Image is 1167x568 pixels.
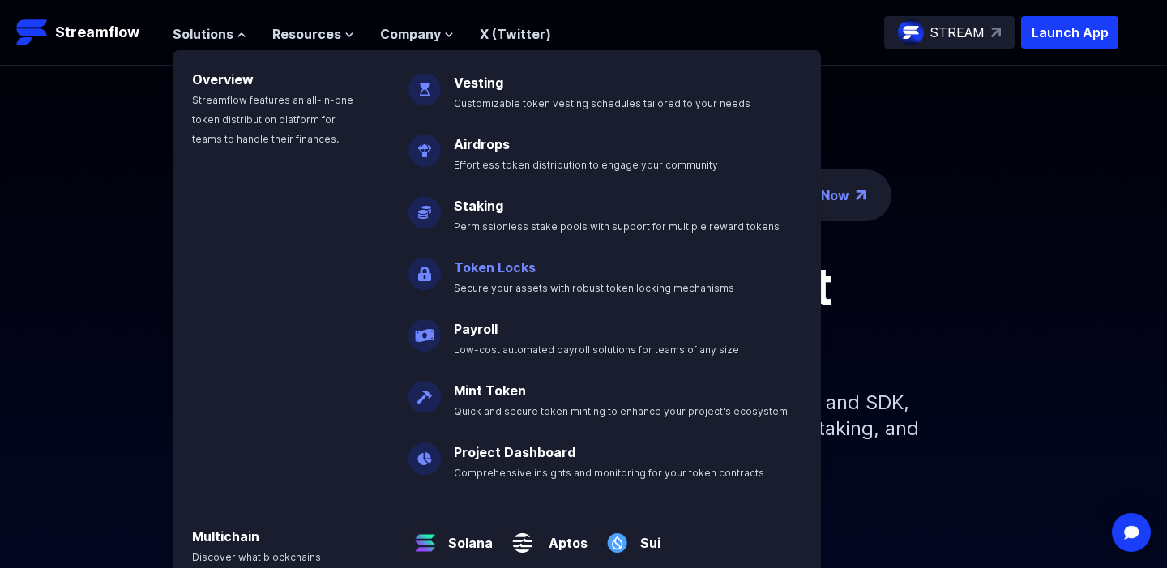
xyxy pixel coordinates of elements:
img: Aptos [506,514,539,559]
button: Resources [272,24,354,44]
span: Comprehensive insights and monitoring for your token contracts [454,467,764,479]
a: X (Twitter) [480,26,551,42]
img: Staking [408,183,441,228]
img: streamflow-logo-circle.png [898,19,924,45]
a: Airdrops [454,136,510,152]
span: Effortless token distribution to engage your community [454,159,718,171]
a: Solana [442,520,493,553]
img: Solana [408,514,442,559]
a: Staking [454,198,503,214]
img: Vesting [408,60,441,105]
a: Vesting [454,75,503,91]
img: Token Locks [408,245,441,290]
a: Multichain [192,528,259,545]
span: Permissionless stake pools with support for multiple reward tokens [454,220,780,233]
span: Resources [272,24,341,44]
a: Sui [634,520,660,553]
img: top-right-arrow.svg [991,28,1001,37]
span: Customizable token vesting schedules tailored to your needs [454,97,750,109]
img: Payroll [408,306,441,352]
a: STREAM [884,16,1015,49]
button: Solutions [173,24,246,44]
div: Open Intercom Messenger [1112,513,1151,552]
a: Payroll [454,321,498,337]
span: Solutions [173,24,233,44]
a: Overview [192,71,254,88]
img: Airdrops [408,122,441,167]
p: Streamflow [55,21,139,44]
button: Company [380,24,454,44]
span: Streamflow features an all-in-one token distribution platform for teams to handle their finances. [192,94,353,145]
img: Mint Token [408,368,441,413]
img: Streamflow Logo [16,16,49,49]
p: STREAM [930,23,985,42]
a: Project Dashboard [454,444,575,460]
img: top-right-arrow.png [856,190,866,200]
a: Mint Token [454,382,526,399]
a: Token Locks [454,259,536,275]
img: Sui [601,514,634,559]
button: Launch App [1021,16,1118,49]
span: Secure your assets with robust token locking mechanisms [454,282,734,294]
a: Aptos [539,520,588,553]
img: Project Dashboard [408,429,441,475]
span: Quick and secure token minting to enhance your project's ecosystem [454,405,788,417]
span: Low-cost automated payroll solutions for teams of any size [454,344,739,356]
a: Streamflow [16,16,156,49]
span: Company [380,24,441,44]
